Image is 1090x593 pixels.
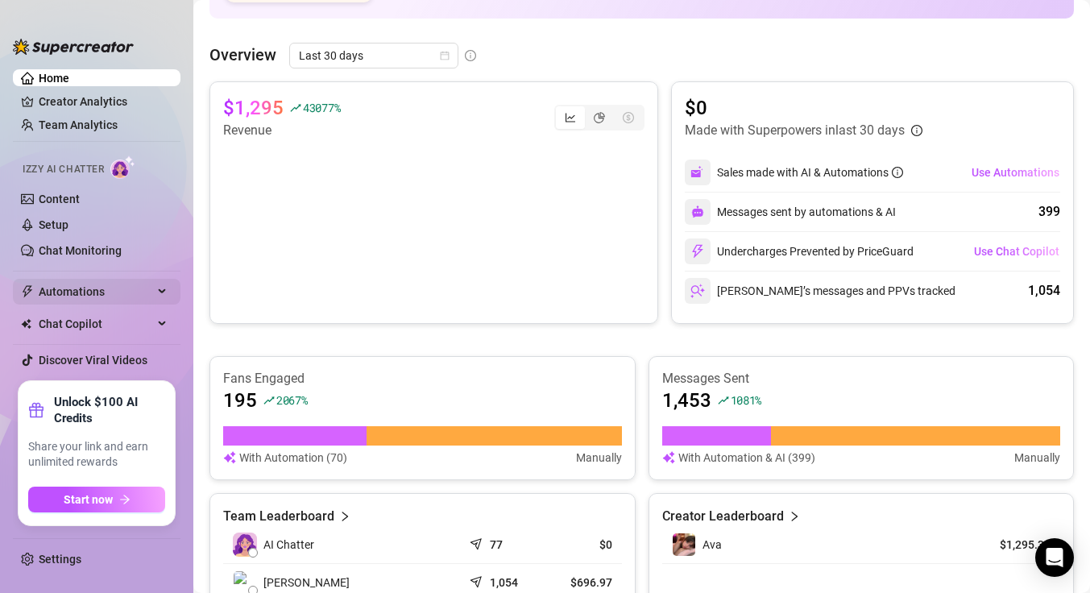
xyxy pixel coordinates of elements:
[470,534,486,550] span: send
[685,238,914,264] div: Undercharges Prevented by PriceGuard
[119,494,131,505] span: arrow-right
[490,537,503,553] article: 77
[209,43,276,67] article: Overview
[974,245,1059,258] span: Use Chat Copilot
[290,102,301,114] span: rise
[1028,281,1060,301] div: 1,054
[28,402,44,418] span: gift
[977,537,1051,553] article: $1,295.31
[718,395,729,406] span: rise
[276,392,308,408] span: 2067 %
[789,507,800,526] span: right
[339,507,350,526] span: right
[239,449,347,467] article: With Automation (70)
[233,533,257,557] img: izzy-ai-chatter-avatar-DDCN_rTZ.svg
[223,370,622,388] article: Fans Engaged
[39,89,168,114] a: Creator Analytics
[552,574,612,591] article: $696.97
[685,121,905,140] article: Made with Superpowers in last 30 days
[440,51,450,60] span: calendar
[565,112,576,123] span: line-chart
[28,439,165,471] span: Share your link and earn unlimited rewards
[691,205,704,218] img: svg%3e
[299,44,449,68] span: Last 30 days
[662,388,711,413] article: 1,453
[1038,202,1060,222] div: 399
[39,244,122,257] a: Chat Monitoring
[21,285,34,298] span: thunderbolt
[223,388,257,413] article: 195
[971,160,1060,185] button: Use Automations
[223,95,284,121] article: $1,295
[110,156,135,179] img: AI Chatter
[685,278,955,304] div: [PERSON_NAME]’s messages and PPVs tracked
[263,395,275,406] span: rise
[717,164,903,181] div: Sales made with AI & Automations
[54,394,165,426] strong: Unlock $100 AI Credits
[39,354,147,367] a: Discover Viral Videos
[552,537,612,553] article: $0
[64,493,113,506] span: Start now
[690,284,705,298] img: svg%3e
[690,244,705,259] img: svg%3e
[702,538,722,551] span: Ava
[685,199,896,225] div: Messages sent by automations & AI
[1014,449,1060,467] article: Manually
[678,449,815,467] article: With Automation & AI (399)
[21,318,31,330] img: Chat Copilot
[39,553,81,566] a: Settings
[39,193,80,205] a: Content
[973,238,1060,264] button: Use Chat Copilot
[554,105,644,131] div: segmented control
[223,121,340,140] article: Revenue
[223,507,334,526] article: Team Leaderboard
[685,95,922,121] article: $0
[13,39,134,55] img: logo-BBDzfeDw.svg
[39,311,153,337] span: Chat Copilot
[662,507,784,526] article: Creator Leaderboard
[263,574,350,591] span: [PERSON_NAME]
[223,449,236,467] img: svg%3e
[490,574,518,591] article: 1,054
[28,487,165,512] button: Start nowarrow-right
[470,572,486,588] span: send
[263,536,314,554] span: AI Chatter
[594,112,605,123] span: pie-chart
[972,166,1059,179] span: Use Automations
[1035,538,1074,577] div: Open Intercom Messenger
[465,50,476,61] span: info-circle
[39,72,69,85] a: Home
[662,370,1061,388] article: Messages Sent
[39,218,68,231] a: Setup
[303,100,340,115] span: 43077 %
[662,449,675,467] img: svg%3e
[690,165,705,180] img: svg%3e
[623,112,634,123] span: dollar-circle
[673,533,695,556] img: Ava
[892,167,903,178] span: info-circle
[39,118,118,131] a: Team Analytics
[39,279,153,305] span: Automations
[23,162,104,177] span: Izzy AI Chatter
[731,392,762,408] span: 1081 %
[911,125,922,136] span: info-circle
[576,449,622,467] article: Manually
